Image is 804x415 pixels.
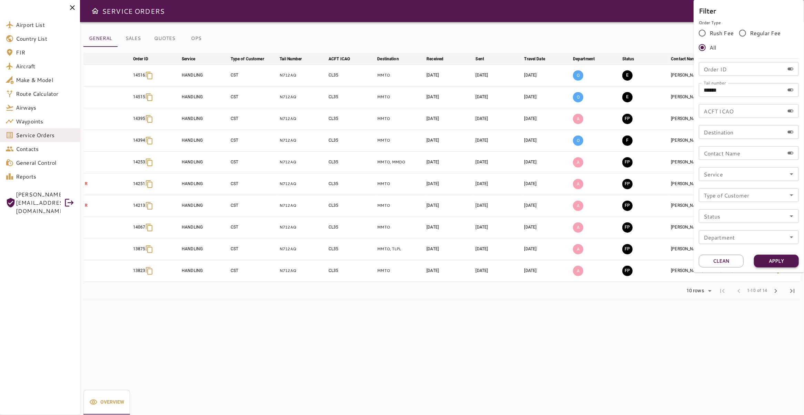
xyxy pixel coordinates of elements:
[699,255,744,267] button: Clean
[710,29,734,37] span: Rush Fee
[710,43,716,52] span: All
[754,255,799,267] button: Apply
[750,29,781,37] span: Regular Fee
[787,190,796,200] button: Open
[699,20,799,26] p: Order Type
[787,232,796,242] button: Open
[699,5,799,16] h6: Filter
[787,211,796,221] button: Open
[704,80,726,86] label: Tail number
[699,26,799,55] div: rushFeeOrder
[787,169,796,179] button: Open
